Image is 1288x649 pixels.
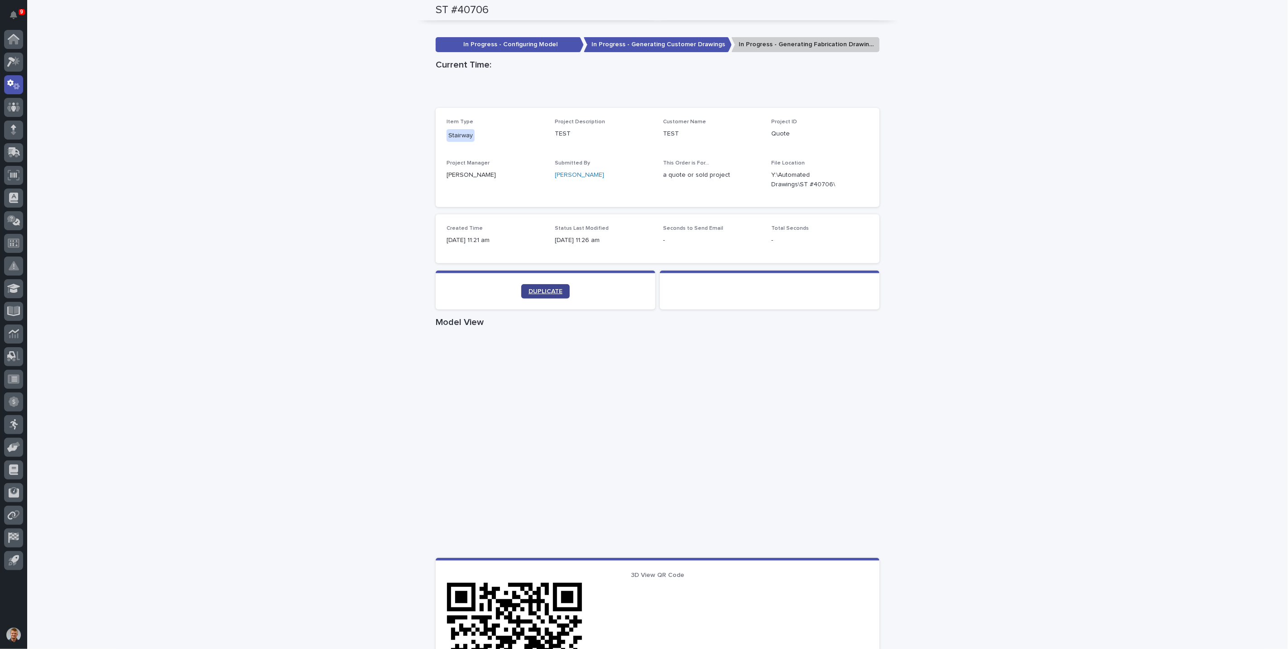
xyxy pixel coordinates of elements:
[663,170,760,180] p: a quote or sold project
[771,236,869,245] p: -
[771,129,869,139] p: Quote
[731,37,879,52] p: In Progress - Generating Fabrication Drawings
[555,170,604,180] a: [PERSON_NAME]
[663,226,723,231] span: Seconds to Send Email
[447,226,483,231] span: Created Time
[436,317,879,328] h1: Model View
[447,119,473,125] span: Item Type
[447,129,475,142] div: Stairway
[771,160,805,166] span: File Location
[447,170,544,180] p: [PERSON_NAME]
[447,160,490,166] span: Project Manager
[771,226,809,231] span: Total Seconds
[663,236,760,245] p: -
[20,9,23,15] p: 9
[436,331,879,558] iframe: Model View
[555,226,609,231] span: Status Last Modified
[436,4,489,17] h2: ST #40706
[584,37,732,52] p: In Progress - Generating Customer Drawings
[663,119,706,125] span: Customer Name
[771,170,847,189] : Y:\Automated Drawings\ST #40706\
[447,236,544,245] p: [DATE] 11:21 am
[555,236,652,245] p: [DATE] 11:26 am
[4,625,23,644] button: users-avatar
[555,160,590,166] span: Submitted By
[663,160,709,166] span: This Order is For...
[529,288,562,295] span: DUPLICATE
[555,129,652,139] p: TEST
[436,59,879,70] h1: Current Time:
[663,129,760,139] p: TEST
[771,119,797,125] span: Project ID
[555,119,605,125] span: Project Description
[11,11,23,25] div: Notifications9
[631,572,684,578] span: 3D View QR Code
[521,284,570,299] a: DUPLICATE
[436,74,879,108] iframe: Current Time:
[436,37,584,52] p: In Progress - Configuring Model
[4,5,23,24] button: Notifications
